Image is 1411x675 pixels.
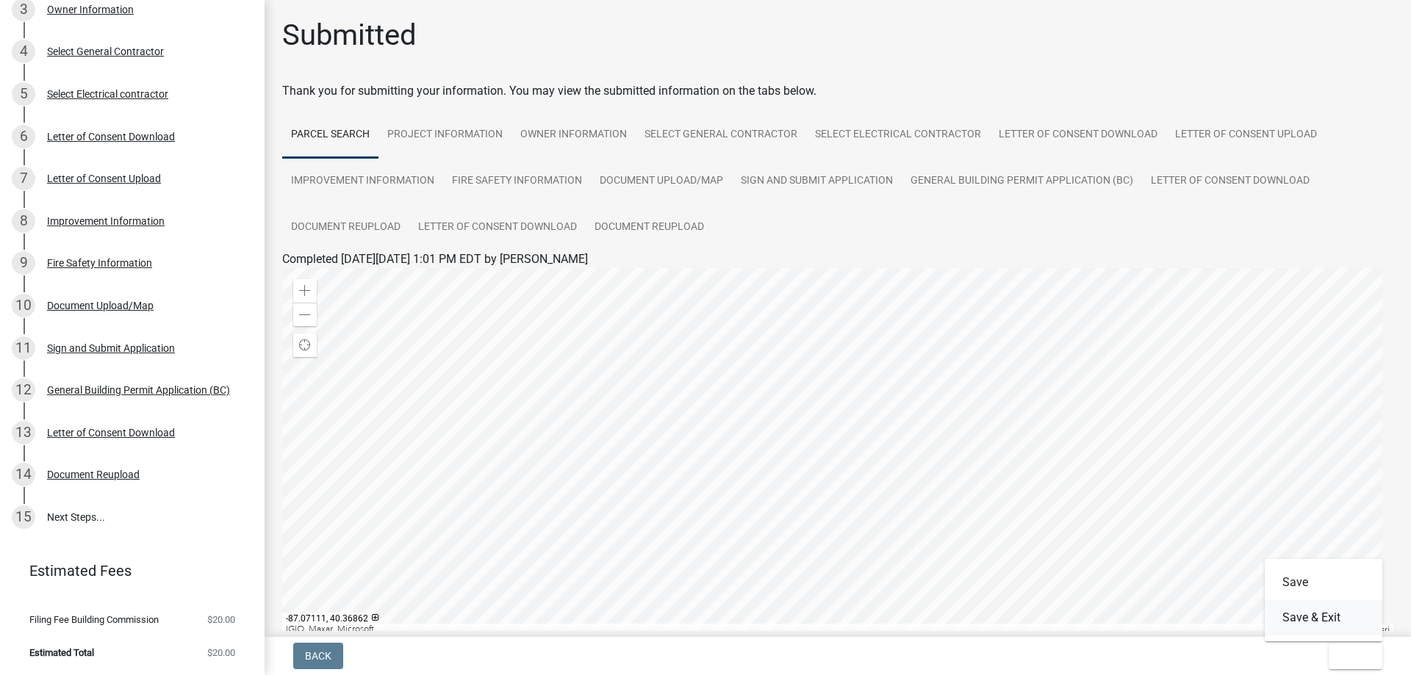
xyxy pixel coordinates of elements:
[282,158,443,205] a: Improvement Information
[1376,624,1390,635] a: Esri
[586,204,713,251] a: Document Reupload
[12,378,35,402] div: 12
[12,556,241,585] a: Estimated Fees
[12,294,35,317] div: 10
[12,463,35,486] div: 14
[47,173,161,184] div: Letter of Consent Upload
[47,4,134,15] div: Owner Information
[282,18,417,53] h1: Submitted
[47,89,168,99] div: Select Electrical contractor
[732,158,902,205] a: Sign and Submit Application
[409,204,586,251] a: Letter of Consent Download
[207,615,235,624] span: $20.00
[293,333,317,357] div: Find my location
[12,209,35,233] div: 8
[902,158,1142,205] a: General Building Permit Application (BC)
[47,300,154,311] div: Document Upload/Map
[47,385,230,395] div: General Building Permit Application (BC)
[47,46,164,57] div: Select General Contractor
[806,112,990,159] a: Select Electrical contractor
[1340,650,1362,662] span: Exit
[12,336,35,360] div: 11
[282,112,378,159] a: Parcel search
[293,303,317,326] div: Zoom out
[1265,559,1382,641] div: Exit
[293,279,317,303] div: Zoom in
[47,258,152,268] div: Fire Safety Information
[29,648,94,657] span: Estimated Total
[12,125,35,148] div: 6
[1265,565,1382,600] button: Save
[12,40,35,63] div: 4
[207,648,235,657] span: $20.00
[282,204,409,251] a: Document Reupload
[47,427,175,438] div: Letter of Consent Download
[1265,600,1382,635] button: Save & Exit
[12,505,35,529] div: 15
[47,216,165,226] div: Improvement Information
[47,131,175,142] div: Letter of Consent Download
[443,158,591,205] a: Fire Safety Information
[305,650,331,662] span: Back
[282,252,588,266] span: Completed [DATE][DATE] 1:01 PM EDT by [PERSON_NAME]
[378,112,511,159] a: Project Information
[511,112,636,159] a: Owner Information
[47,469,140,480] div: Document Reupload
[12,251,35,275] div: 9
[12,421,35,444] div: 13
[282,82,1393,100] div: Thank you for submitting your information. You may view the submitted information on the tabs below.
[1142,158,1318,205] a: Letter of Consent Download
[990,112,1166,159] a: Letter of Consent Download
[591,158,732,205] a: Document Upload/Map
[282,624,1321,635] div: IGIO, Maxar, Microsoft
[47,343,175,353] div: Sign and Submit Application
[29,615,159,624] span: Filing Fee Building Commission
[12,167,35,190] div: 7
[636,112,806,159] a: Select General Contractor
[293,643,343,669] button: Back
[12,82,35,106] div: 5
[1329,643,1382,669] button: Exit
[1166,112,1326,159] a: Letter of Consent Upload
